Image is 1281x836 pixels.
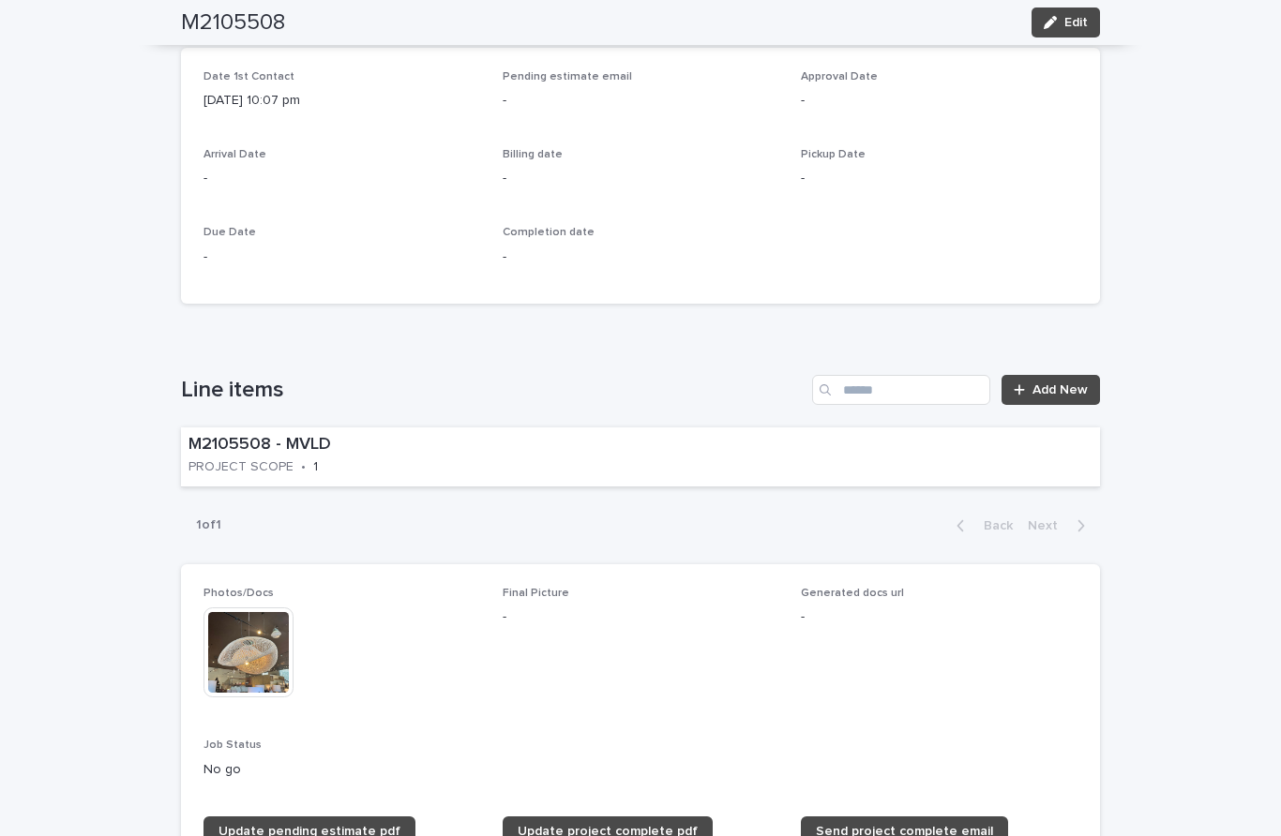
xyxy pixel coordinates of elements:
[801,607,1078,627] p: -
[942,517,1020,534] button: Back
[203,227,256,238] span: Due Date
[313,459,318,475] p: 1
[503,247,779,267] p: -
[203,169,480,188] p: -
[203,739,262,751] span: Job Status
[203,760,1078,780] p: No go
[801,149,866,160] span: Pickup Date
[203,71,294,82] span: Date 1st Contact
[972,519,1013,532] span: Back
[181,9,285,37] h2: M2105508
[801,588,904,599] span: Generated docs url
[188,435,460,455] p: M2105508 - MVLD
[503,71,632,82] span: Pending estimate email
[203,149,266,160] span: Arrival Date
[181,377,805,404] h1: Line items
[503,607,779,627] p: -
[1002,375,1100,405] a: Add New
[503,91,779,111] p: -
[181,502,236,548] p: 1 of 1
[503,588,569,599] span: Final Picture
[801,71,878,82] span: Approval Date
[801,169,1078,188] p: -
[503,227,595,238] span: Completion date
[812,375,990,405] input: Search
[181,427,1100,486] a: M2105508 - MVLDPROJECT SCOPE•1
[503,149,563,160] span: Billing date
[203,91,480,111] p: [DATE] 10:07 pm
[203,247,480,267] p: -
[188,459,294,475] p: PROJECT SCOPE
[1020,517,1100,534] button: Next
[203,588,274,599] span: Photos/Docs
[301,459,306,475] p: •
[1032,383,1088,396] span: Add New
[1064,16,1088,29] span: Edit
[503,169,779,188] p: -
[1028,519,1069,532] span: Next
[1032,7,1100,37] button: Edit
[801,91,1078,111] p: -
